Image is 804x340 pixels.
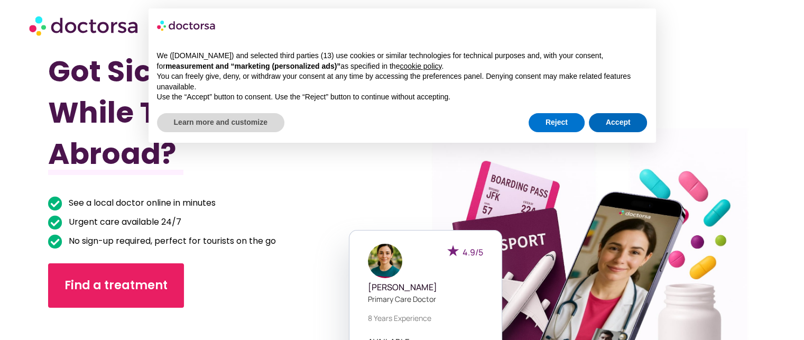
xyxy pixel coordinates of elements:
[157,92,648,103] p: Use the “Accept” button to consent. Use the “Reject” button to continue without accepting.
[400,62,441,70] a: cookie policy
[529,113,585,132] button: Reject
[66,215,181,229] span: Urgent care available 24/7
[165,62,340,70] strong: measurement and “marketing (personalized ads)”
[368,293,483,305] p: Primary care doctor
[589,113,648,132] button: Accept
[368,282,483,292] h5: [PERSON_NAME]
[157,51,648,71] p: We ([DOMAIN_NAME]) and selected third parties (13) use cookies or similar technologies for techni...
[66,234,276,249] span: No sign-up required, perfect for tourists on the go
[368,313,483,324] p: 8 years experience
[48,263,184,308] a: Find a treatment
[66,196,216,210] span: See a local doctor online in minutes
[48,51,349,174] h1: Got Sick While Traveling Abroad?
[157,113,284,132] button: Learn more and customize
[463,246,483,258] span: 4.9/5
[64,277,168,294] span: Find a treatment
[157,17,216,34] img: logo
[157,71,648,92] p: You can freely give, deny, or withdraw your consent at any time by accessing the preferences pane...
